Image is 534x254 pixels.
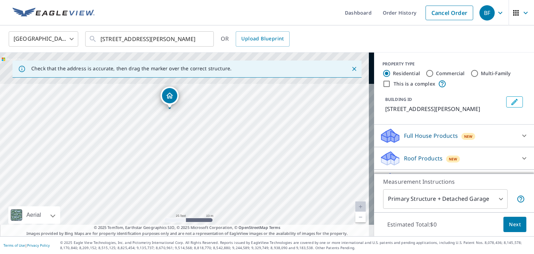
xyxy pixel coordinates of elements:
[60,240,531,251] p: © 2025 Eagle View Technologies, Inc. and Pictometry International Corp. All Rights Reserved. Repo...
[393,70,420,77] label: Residential
[517,195,525,203] span: Your report will include the primary structure and a detached garage if one exists.
[449,156,458,162] span: New
[236,31,289,47] a: Upload Blueprint
[100,29,200,49] input: Search by address or latitude-longitude
[436,70,465,77] label: Commercial
[506,96,523,108] button: Edit building 1
[380,173,528,189] div: Solar ProductsNew
[380,150,528,167] div: Roof ProductsNew
[382,61,526,67] div: PROPERTY TYPE
[385,96,412,102] p: BUILDING ID
[382,217,442,232] p: Estimated Total: $0
[8,206,60,224] div: Aerial
[481,70,511,77] label: Multi-Family
[161,87,179,108] div: Dropped pin, building 1, Residential property, 10601 Ames Ln Austin, TX 78739
[509,220,521,229] span: Next
[13,8,95,18] img: EV Logo
[3,243,25,248] a: Terms of Use
[355,201,366,212] a: Current Level 20, Zoom In Disabled
[385,105,503,113] p: [STREET_ADDRESS][PERSON_NAME]
[27,243,50,248] a: Privacy Policy
[3,243,50,247] p: |
[383,189,508,209] div: Primary Structure + Detached Garage
[350,64,359,73] button: Close
[9,29,78,49] div: [GEOGRAPHIC_DATA]
[404,154,443,162] p: Roof Products
[394,80,435,87] label: This is a complex
[269,225,281,230] a: Terms
[241,34,284,43] span: Upload Blueprint
[464,134,473,139] span: New
[380,127,528,144] div: Full House ProductsNew
[479,5,495,21] div: BF
[24,206,43,224] div: Aerial
[383,177,525,186] p: Measurement Instructions
[426,6,473,20] a: Cancel Order
[238,225,268,230] a: OpenStreetMap
[355,212,366,222] a: Current Level 20, Zoom Out
[31,65,232,72] p: Check that the address is accurate, then drag the marker over the correct structure.
[503,217,526,232] button: Next
[404,132,458,140] p: Full House Products
[94,225,281,231] span: © 2025 TomTom, Earthstar Geographics SIO, © 2025 Microsoft Corporation, ©
[221,31,290,47] div: OR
